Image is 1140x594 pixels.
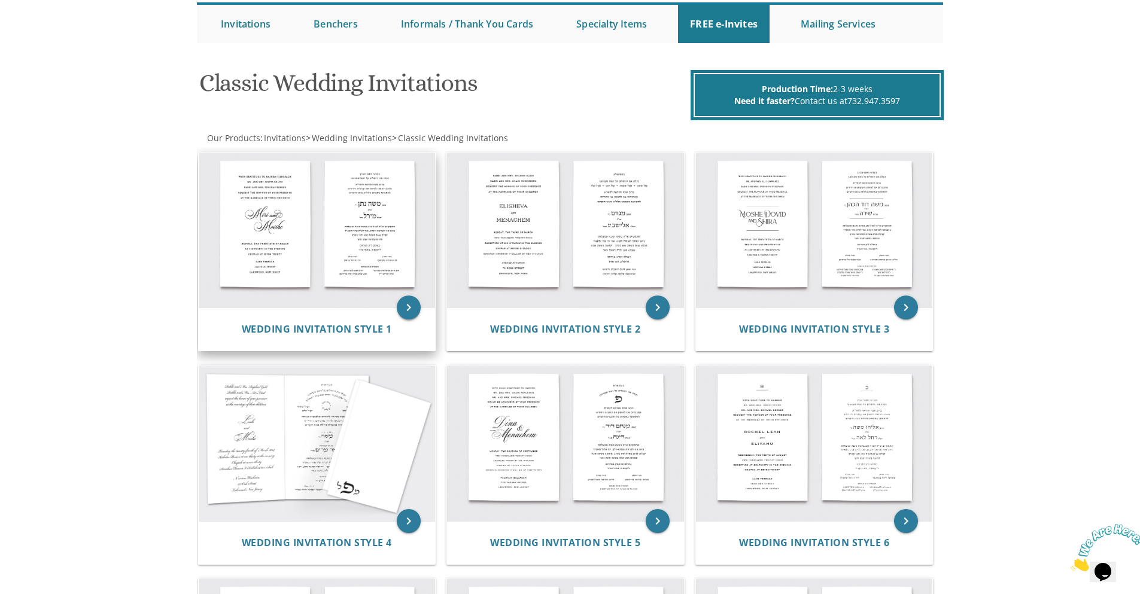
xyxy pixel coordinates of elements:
[199,70,688,105] h1: Classic Wedding Invitations
[206,132,260,144] a: Our Products
[242,536,392,549] span: Wedding Invitation Style 4
[694,73,941,117] div: 2-3 weeks Contact us at
[389,5,545,43] a: Informals / Thank You Cards
[490,536,640,549] span: Wedding Invitation Style 5
[312,132,392,144] span: Wedding Invitations
[847,95,900,106] a: 732.947.3597
[447,365,684,521] img: Wedding Invitation Style 5
[398,132,508,144] span: Classic Wedding Invitations
[311,132,392,144] a: Wedding Invitations
[490,324,640,335] a: Wedding Invitation Style 2
[447,153,684,308] img: Wedding Invitation Style 2
[894,296,918,319] a: keyboard_arrow_right
[1066,519,1140,576] iframe: chat widget
[199,365,436,521] img: Wedding Invitation Style 4
[397,296,421,319] a: keyboard_arrow_right
[306,132,392,144] span: >
[739,324,889,335] a: Wedding Invitation Style 3
[734,95,795,106] span: Need it faster?
[894,509,918,533] a: keyboard_arrow_right
[696,365,933,521] img: Wedding Invitation Style 6
[263,132,306,144] a: Invitations
[789,5,887,43] a: Mailing Services
[392,132,508,144] span: >
[564,5,659,43] a: Specialty Items
[199,153,436,308] img: Wedding Invitation Style 1
[739,536,889,549] span: Wedding Invitation Style 6
[197,132,570,144] div: :
[397,509,421,533] a: keyboard_arrow_right
[209,5,282,43] a: Invitations
[678,5,770,43] a: FREE e-Invites
[264,132,306,144] span: Invitations
[302,5,370,43] a: Benchers
[242,324,392,335] a: Wedding Invitation Style 1
[490,537,640,549] a: Wedding Invitation Style 5
[646,509,670,533] a: keyboard_arrow_right
[739,322,889,336] span: Wedding Invitation Style 3
[762,83,833,95] span: Production Time:
[739,537,889,549] a: Wedding Invitation Style 6
[646,296,670,319] a: keyboard_arrow_right
[5,5,79,52] img: Chat attention grabber
[696,153,933,308] img: Wedding Invitation Style 3
[242,322,392,336] span: Wedding Invitation Style 1
[490,322,640,336] span: Wedding Invitation Style 2
[242,537,392,549] a: Wedding Invitation Style 4
[397,132,508,144] a: Classic Wedding Invitations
